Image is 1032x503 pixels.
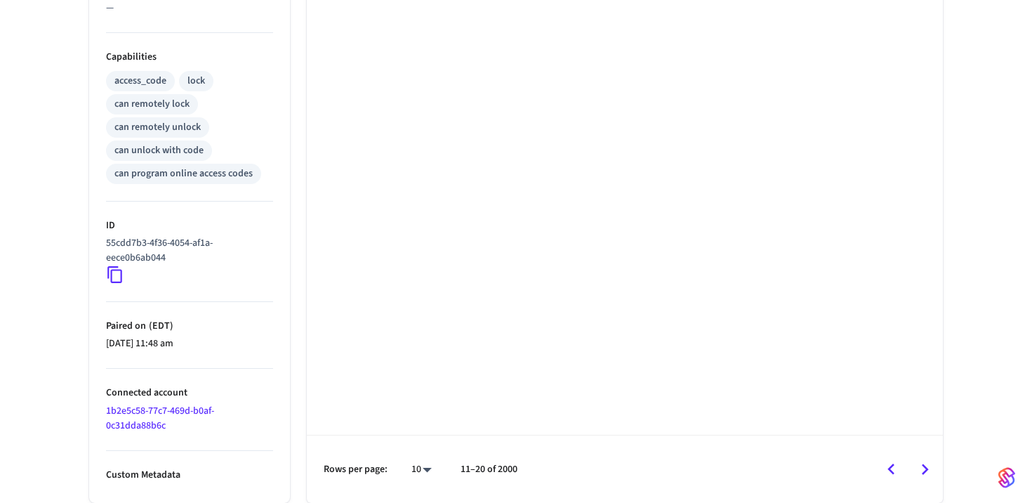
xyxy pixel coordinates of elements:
div: can remotely unlock [114,120,201,135]
div: can program online access codes [114,166,253,181]
div: can remotely lock [114,97,190,112]
button: Go to next page [908,453,941,486]
div: 10 [404,459,438,480]
div: access_code [114,74,166,89]
div: lock [187,74,205,89]
p: Rows per page: [324,462,388,477]
p: Capabilities [106,50,273,65]
a: 1b2e5c58-77c7-469d-b0af-0c31dda88b6c [106,404,214,433]
p: 11–20 of 2000 [461,462,517,477]
p: ID [106,218,273,233]
button: Go to previous page [875,453,908,486]
div: can unlock with code [114,143,204,158]
p: 55cdd7b3-4f36-4054-af1a-eece0b6ab044 [106,236,267,266]
p: Paired on [106,319,273,334]
img: SeamLogoGradient.69752ec5.svg [998,466,1015,489]
p: — [106,1,273,15]
p: [DATE] 11:48 am [106,337,273,351]
p: Connected account [106,386,273,400]
p: Custom Metadata [106,468,273,483]
span: ( EDT ) [146,319,173,333]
